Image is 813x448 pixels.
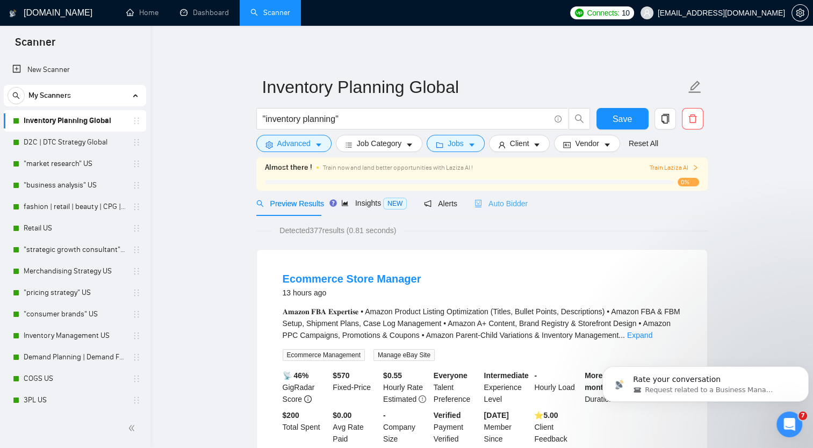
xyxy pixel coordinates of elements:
[569,108,590,129] button: search
[126,8,159,17] a: homeHome
[682,108,703,129] button: delete
[383,198,407,209] span: NEW
[598,344,813,419] iframe: Intercom notifications message
[330,409,381,445] div: Avg Rate Paid
[575,9,584,17] img: upwork-logo.png
[498,141,506,149] span: user
[345,141,352,149] span: bars
[24,325,126,346] a: Inventory Management US
[272,225,404,236] span: Detected 377 results (0.81 seconds)
[24,196,126,218] a: fashion | retail | beauty | CPG | "consumer goods" US
[24,218,126,239] a: Retail US
[798,411,807,420] span: 7
[250,8,290,17] a: searchScanner
[8,87,25,104] button: search
[654,108,676,129] button: copy
[436,141,443,149] span: folder
[6,34,64,57] span: Scanner
[262,74,686,100] input: Scanner name...
[12,59,138,81] a: New Scanner
[256,199,324,208] span: Preview Results
[304,395,312,403] span: info-circle
[280,370,331,405] div: GigRadar Score
[283,286,421,299] div: 13 hours ago
[333,411,351,420] b: $0.00
[132,160,141,168] span: holder
[555,115,562,122] span: info-circle
[434,411,461,420] b: Verified
[132,396,141,404] span: holder
[381,370,431,405] div: Hourly Rate
[688,80,702,94] span: edit
[315,141,322,149] span: caret-down
[24,132,126,153] a: D2C | DTC Strategy Global
[792,9,809,17] a: setting
[596,108,649,129] button: Save
[383,411,386,420] b: -
[323,164,473,171] span: Train now and land better opportunities with Laziza AI !
[682,114,703,124] span: delete
[622,7,630,19] span: 10
[24,239,126,261] a: "strategic growth consultant"| "business strategy"| "retail strategy"| "fractional COO"| "busines...
[489,135,550,152] button: userClientcaret-down
[283,306,681,341] div: 𝐀𝐦𝐚𝐳𝐨𝐧 𝐅𝐁𝐀 𝐄𝐱𝐩𝐞𝐫𝐭𝐢𝐬𝐞 • Amazon Product Listing Optimization (Titles, Bullet Points, Descriptions) ...
[263,112,550,126] input: Search Freelance Jobs...
[424,200,431,207] span: notification
[283,371,309,380] b: 📡 46%
[132,288,141,297] span: holder
[563,141,571,149] span: idcard
[534,411,558,420] b: ⭐️ 5.00
[482,370,533,405] div: Experience Level
[277,138,311,149] span: Advanced
[24,304,126,325] a: "consumer brands" US
[8,92,24,99] span: search
[434,371,467,380] b: Everyone
[132,310,141,319] span: holder
[373,349,435,361] span: Manage eBay Site
[484,411,509,420] b: [DATE]
[587,7,619,19] span: Connects:
[341,199,349,207] span: area-chart
[582,370,633,405] div: Duration
[132,181,141,190] span: holder
[692,164,699,171] span: right
[24,153,126,175] a: "market research" US
[468,141,476,149] span: caret-down
[24,389,126,411] a: 3PL US
[627,331,652,339] a: Expand
[649,163,699,173] button: Train Laziza AI
[24,110,126,132] a: Inventory Planning Global
[132,203,141,211] span: holder
[569,114,589,124] span: search
[24,346,126,368] a: Demand Planning | Demand Forecasting US
[776,411,802,437] iframe: Intercom live chat
[24,282,126,304] a: "pricing strategy" US
[381,409,431,445] div: Company Size
[28,85,71,106] span: My Scanners
[474,199,528,208] span: Auto Bidder
[431,370,482,405] div: Talent Preference
[283,273,421,285] a: Ecommerce Store Manager
[383,395,416,403] span: Estimated
[336,135,422,152] button: barsJob Categorycaret-down
[618,331,625,339] span: ...
[357,138,401,149] span: Job Category
[427,135,485,152] button: folderJobscaret-down
[9,5,17,22] img: logo
[431,409,482,445] div: Payment Verified
[328,198,338,208] div: Tooltip anchor
[132,331,141,340] span: holder
[419,395,426,403] span: exclamation-circle
[532,370,582,405] div: Hourly Load
[603,141,611,149] span: caret-down
[554,135,620,152] button: idcardVendorcaret-down
[383,371,402,380] b: $ 0.55
[132,353,141,362] span: holder
[280,409,331,445] div: Total Spent
[424,199,457,208] span: Alerts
